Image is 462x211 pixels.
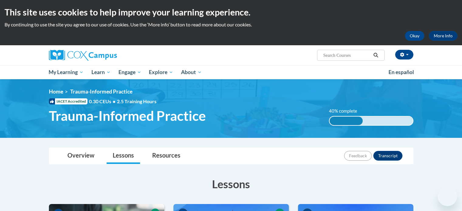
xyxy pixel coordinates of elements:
button: Transcript [373,151,402,161]
iframe: Button to launch messaging window [438,187,457,206]
button: Account Settings [395,50,413,60]
a: More Info [429,31,457,41]
a: Engage [115,65,145,79]
span: Engage [118,69,141,76]
span: 0.30 CEUs [89,98,117,105]
a: Overview [61,148,101,164]
h2: This site uses cookies to help improve your learning experience. [5,6,457,18]
span: Trauma-Informed Practice [70,88,132,95]
input: Search Courses [323,52,371,59]
button: Okay [405,31,424,41]
a: About [177,65,206,79]
div: Main menu [40,65,423,79]
span: Explore [149,69,173,76]
span: Trauma-Informed Practice [49,108,206,124]
span: En español [388,69,414,75]
label: 40% complete [329,108,364,114]
span: • [113,98,115,104]
a: Cox Campus [49,50,164,61]
span: Learn [91,69,111,76]
a: My Learning [45,65,88,79]
a: Home [49,88,63,95]
h3: Lessons [49,176,413,192]
a: Learn [87,65,115,79]
span: About [181,69,202,76]
span: My Learning [49,69,84,76]
a: Resources [146,148,187,164]
a: Lessons [107,148,140,164]
p: By continuing to use the site you agree to our use of cookies. Use the ‘More info’ button to read... [5,21,457,28]
span: IACET Accredited [49,98,87,104]
button: Search [371,52,380,59]
button: Feedback [344,151,372,161]
a: En español [385,66,418,79]
div: 40% complete [330,117,363,125]
a: Explore [145,65,177,79]
img: Cox Campus [49,50,117,61]
span: 2.5 Training Hours [117,98,156,104]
